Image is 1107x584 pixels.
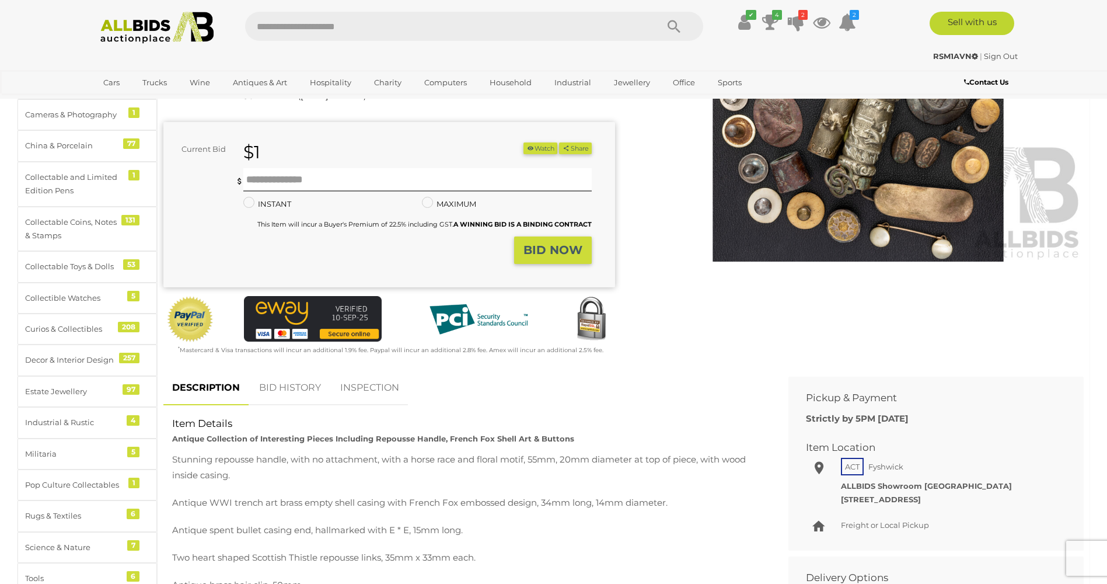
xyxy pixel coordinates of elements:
[25,416,121,429] div: Industrial & Rustic
[128,478,139,488] div: 1
[18,314,157,345] a: Curios & Collectibles 208
[172,418,762,429] h2: Item Details
[645,12,703,41] button: Search
[18,207,157,252] a: Collectable Coins, Notes & Stamps 131
[18,162,157,207] a: Collectable and Limited Edition Pens 1
[244,296,382,342] img: eWAY Payment Gateway
[25,447,121,461] div: Militaria
[806,572,1049,583] h2: Delivery Options
[25,215,121,243] div: Collectable Coins, Notes & Stamps
[128,107,139,118] div: 1
[123,384,139,395] div: 97
[523,243,582,257] strong: BID NOW
[118,322,139,332] div: 208
[250,371,330,405] a: BID HISTORY
[243,141,260,163] strong: $1
[172,451,762,483] p: Stunning repousse handle, with no attachment, with a horse race and floral motif, 55mm, 20mm diam...
[514,237,592,264] button: BID NOW
[933,51,980,61] a: RSM1AVN
[18,407,157,438] a: Industrial & Rustic 4
[710,73,749,92] a: Sports
[798,10,808,20] i: 2
[547,73,599,92] a: Industrial
[18,251,157,282] a: Collectable Toys & Dolls 53
[772,10,782,20] i: 4
[242,89,298,102] strong: 6d 2h 22m
[243,197,291,211] label: INSTANT
[182,73,218,92] a: Wine
[841,520,929,530] span: Freight or Local Pickup
[964,76,1011,89] a: Contact Us
[841,495,921,504] strong: [STREET_ADDRESS]
[930,12,1014,35] a: Sell with us
[25,322,121,336] div: Curios & Collectibles
[422,197,476,211] label: MAXIMUM
[166,296,214,343] img: Official PayPal Seal
[18,470,157,500] a: Pop Culture Collectables 1
[172,550,762,565] p: Two heart shaped Scottish Thistle repousse links, 35mm x 33mm each.
[665,73,703,92] a: Office
[806,392,1049,404] h2: Pickup & Payment
[606,73,658,92] a: Jewellery
[25,139,121,152] div: China & Porcelain
[18,283,157,314] a: Collectible Watches 5
[119,353,139,363] div: 257
[25,509,121,523] div: Rugs & Textiles
[18,439,157,470] a: Militaria 5
[94,12,221,44] img: Allbids.com.au
[964,78,1008,86] b: Contact Us
[420,296,537,343] img: PCI DSS compliant
[25,478,121,492] div: Pop Culture Collectables
[18,376,157,407] a: Estate Jewellery 97
[127,571,139,582] div: 6
[559,142,591,155] button: Share
[850,10,859,20] i: 2
[762,12,779,33] a: 4
[96,92,194,112] a: [GEOGRAPHIC_DATA]
[163,142,235,156] div: Current Bid
[25,108,121,121] div: Cameras & Photography
[127,509,139,519] div: 6
[163,371,249,405] a: DESCRIPTION
[225,73,295,92] a: Antiques & Art
[746,10,756,20] i: ✔
[127,540,139,551] div: 7
[568,296,614,343] img: Secured by Rapid SSL
[128,170,139,180] div: 1
[25,291,121,305] div: Collectible Watches
[417,73,474,92] a: Computers
[257,220,592,228] small: This Item will incur a Buyer's Premium of 22.5% including GST.
[121,215,139,225] div: 131
[366,73,409,92] a: Charity
[301,91,364,101] span: [DATE] 6:46 PM
[96,73,127,92] a: Cars
[18,99,157,130] a: Cameras & Photography 1
[523,142,557,155] li: Watch this item
[18,345,157,376] a: Decor & Interior Design 257
[984,51,1018,61] a: Sign Out
[933,51,978,61] strong: RSM1AVN
[839,12,856,33] a: 2
[25,260,121,273] div: Collectable Toys & Dolls
[127,415,139,426] div: 4
[123,138,139,149] div: 77
[806,413,909,424] b: Strictly by 5PM [DATE]
[331,371,408,405] a: INSPECTION
[25,171,121,198] div: Collectable and Limited Edition Pens
[25,541,121,554] div: Science & Nature
[302,73,359,92] a: Hospitality
[482,73,539,92] a: Household
[25,385,121,398] div: Estate Jewellery
[127,291,139,301] div: 5
[135,73,174,92] a: Trucks
[178,346,603,354] small: Mastercard & Visa transactions will incur an additional 1.9% fee. Paypal will incur an additional...
[806,442,1049,453] h2: Item Location
[865,459,906,474] span: Fyshwick
[18,532,157,563] a: Science & Nature 7
[298,91,366,100] span: ( )
[787,12,805,33] a: 2
[18,130,157,161] a: China & Porcelain 77
[523,142,557,155] button: Watch
[980,51,982,61] span: |
[172,434,574,443] strong: Antique Collection of Interesting Pieces Including Repousse Handle, French Fox Shell Art & Buttons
